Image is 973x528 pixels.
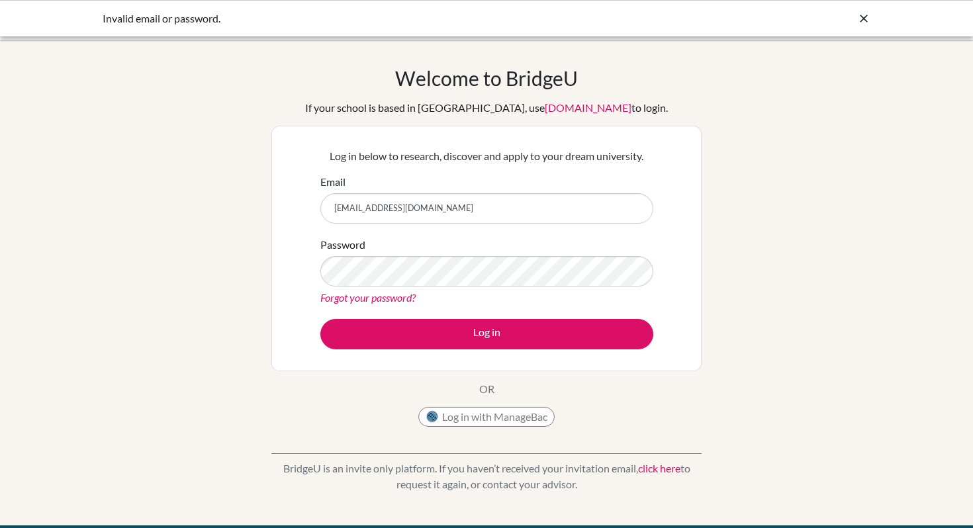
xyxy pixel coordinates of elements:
p: BridgeU is an invite only platform. If you haven’t received your invitation email, to request it ... [271,461,702,492]
p: OR [479,381,494,397]
a: click here [638,462,680,474]
label: Password [320,237,365,253]
div: Invalid email or password. [103,11,672,26]
button: Log in [320,319,653,349]
div: If your school is based in [GEOGRAPHIC_DATA], use to login. [305,100,668,116]
label: Email [320,174,346,190]
p: Log in below to research, discover and apply to your dream university. [320,148,653,164]
button: Log in with ManageBac [418,407,555,427]
a: [DOMAIN_NAME] [545,101,631,114]
a: Forgot your password? [320,291,416,304]
h1: Welcome to BridgeU [395,66,578,90]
